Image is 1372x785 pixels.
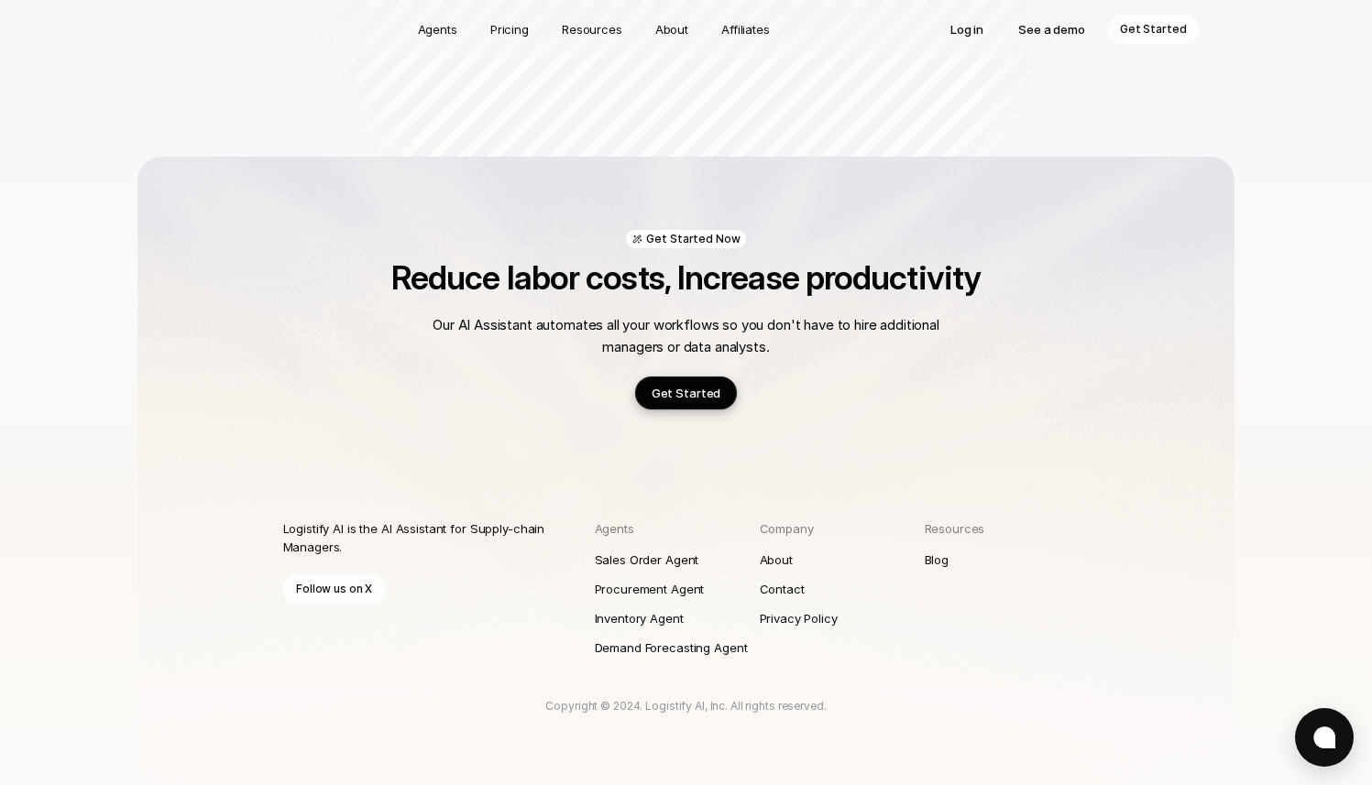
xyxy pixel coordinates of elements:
[1107,15,1200,44] a: Get Started
[652,384,721,402] p: Get Started
[595,580,705,598] p: Procurement Agent
[644,15,699,44] a: About
[1295,708,1354,767] button: Open chat window
[545,699,826,713] span: Copyright © 2024. Logistify AI, Inc. All rights reserved.
[595,633,760,662] a: Demand Forecasting Agent
[407,15,468,44] a: Agents
[595,638,748,657] p: Demand Forecasting Agent
[595,609,684,627] p: Inventory Agent
[760,521,814,536] span: Company
[721,20,770,38] p: Affiliates
[925,545,1090,574] a: Blog
[1005,15,1098,44] a: See a demo
[418,20,457,38] p: Agents
[562,20,622,38] p: Resources
[1120,20,1187,38] p: Get Started
[595,551,699,569] p: Sales Order Agent
[925,551,949,569] p: Blog
[760,609,838,627] p: Privacy Policy
[595,521,634,536] span: Agents
[595,545,760,574] a: Sales Order Agent
[1018,20,1085,38] p: See a demo
[595,604,760,633] a: Inventory Agent
[760,545,925,574] a: About
[283,259,1090,296] h2: Reduce labor costs, Increase productivity
[760,551,793,569] p: About
[760,574,925,604] a: Contact
[283,519,562,556] p: Logistify AI is the AI Assistant for Supply-chain Managers.
[430,314,943,358] p: Our AI Assistant automates all your workflows so you don't have to hire additional managers or da...
[646,232,740,246] p: Get Started Now
[490,20,529,38] p: Pricing
[283,574,385,604] a: Follow us on X
[950,20,983,38] p: Log in
[760,580,805,598] p: Contact
[551,15,633,44] a: Resources
[938,15,996,44] a: Log in
[296,580,372,598] p: Follow us on X
[479,15,540,44] a: Pricing
[595,574,760,604] a: Procurement Agent
[710,15,781,44] a: Affiliates
[925,521,985,536] span: Resources
[760,604,925,633] a: Privacy Policy
[635,376,738,409] a: Get Started
[655,20,688,38] p: About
